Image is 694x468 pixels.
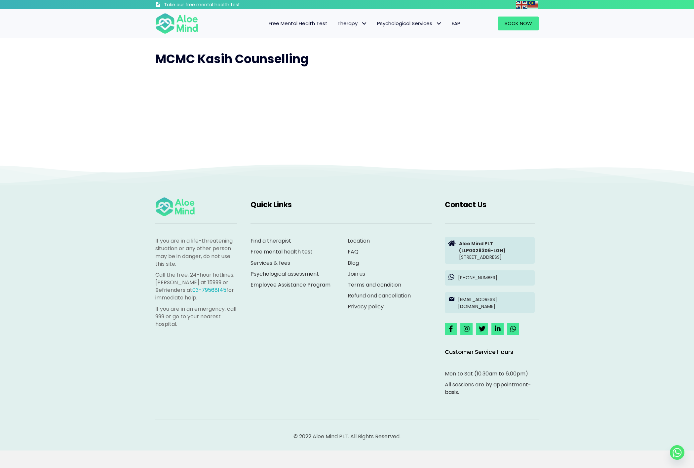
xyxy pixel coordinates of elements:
[251,237,291,245] a: Find a therapist
[527,1,538,9] img: ms
[670,445,684,460] a: Whatsapp
[251,248,313,255] a: Free mental health test
[459,247,506,254] strong: (LLP0028306-LGN)
[348,270,365,278] a: Join us
[251,200,292,210] span: Quick Links
[458,296,531,310] p: [EMAIL_ADDRESS][DOMAIN_NAME]
[445,370,535,377] p: Mon to Sat (10.30am to 6.00pm)
[527,1,539,8] a: Malay
[155,237,237,268] p: If you are in a life-threatening situation or any other person may be in danger, do not use this ...
[445,292,535,313] a: [EMAIL_ADDRESS][DOMAIN_NAME]
[207,17,465,30] nav: Menu
[348,237,370,245] a: Location
[434,19,443,28] span: Psychological Services: submenu
[192,286,226,294] a: 03-79568145
[445,200,486,210] span: Contact Us
[348,303,384,310] a: Privacy policy
[445,237,535,264] a: Aloe Mind PLT(LLP0028306-LGN)[STREET_ADDRESS]
[264,17,332,30] a: Free Mental Health Test
[251,281,330,289] a: Employee Assistance Program
[155,271,237,302] p: Call the free, 24-hour hotlines: [PERSON_NAME] at 15999 or Befrienders at for immediate help.
[445,381,535,396] p: All sessions are by appointment-basis.
[348,248,359,255] a: FAQ
[155,433,539,440] p: © 2022 Aloe Mind PLT. All Rights Reserved.
[459,240,493,247] strong: Aloe Mind PLT
[377,20,442,27] span: Psychological Services
[447,17,465,30] a: EAP
[348,259,359,267] a: Blog
[445,270,535,286] a: [PHONE_NUMBER]
[337,20,367,27] span: Therapy
[452,20,460,27] span: EAP
[164,2,275,8] h3: Take our free mental health test
[498,17,539,30] a: Book Now
[155,13,198,34] img: Aloe mind Logo
[516,1,527,8] a: English
[251,270,319,278] a: Psychological assessment
[251,259,290,267] a: Services & fees
[505,20,532,27] span: Book Now
[516,1,527,9] img: en
[155,51,539,67] h2: MCMC Kasih Counselling
[332,17,372,30] a: TherapyTherapy: submenu
[359,19,369,28] span: Therapy: submenu
[269,20,328,27] span: Free Mental Health Test
[459,240,531,260] p: [STREET_ADDRESS]
[155,305,237,328] p: If you are in an emergency, call 999 or go to your nearest hospital.
[348,292,411,299] a: Refund and cancellation
[348,281,401,289] a: Terms and condition
[155,197,195,217] img: Aloe mind Logo
[155,2,275,9] a: Take our free mental health test
[155,81,539,130] iframe: Booking widget
[372,17,447,30] a: Psychological ServicesPsychological Services: submenu
[445,348,513,356] span: Customer Service Hours
[458,274,531,281] p: [PHONE_NUMBER]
